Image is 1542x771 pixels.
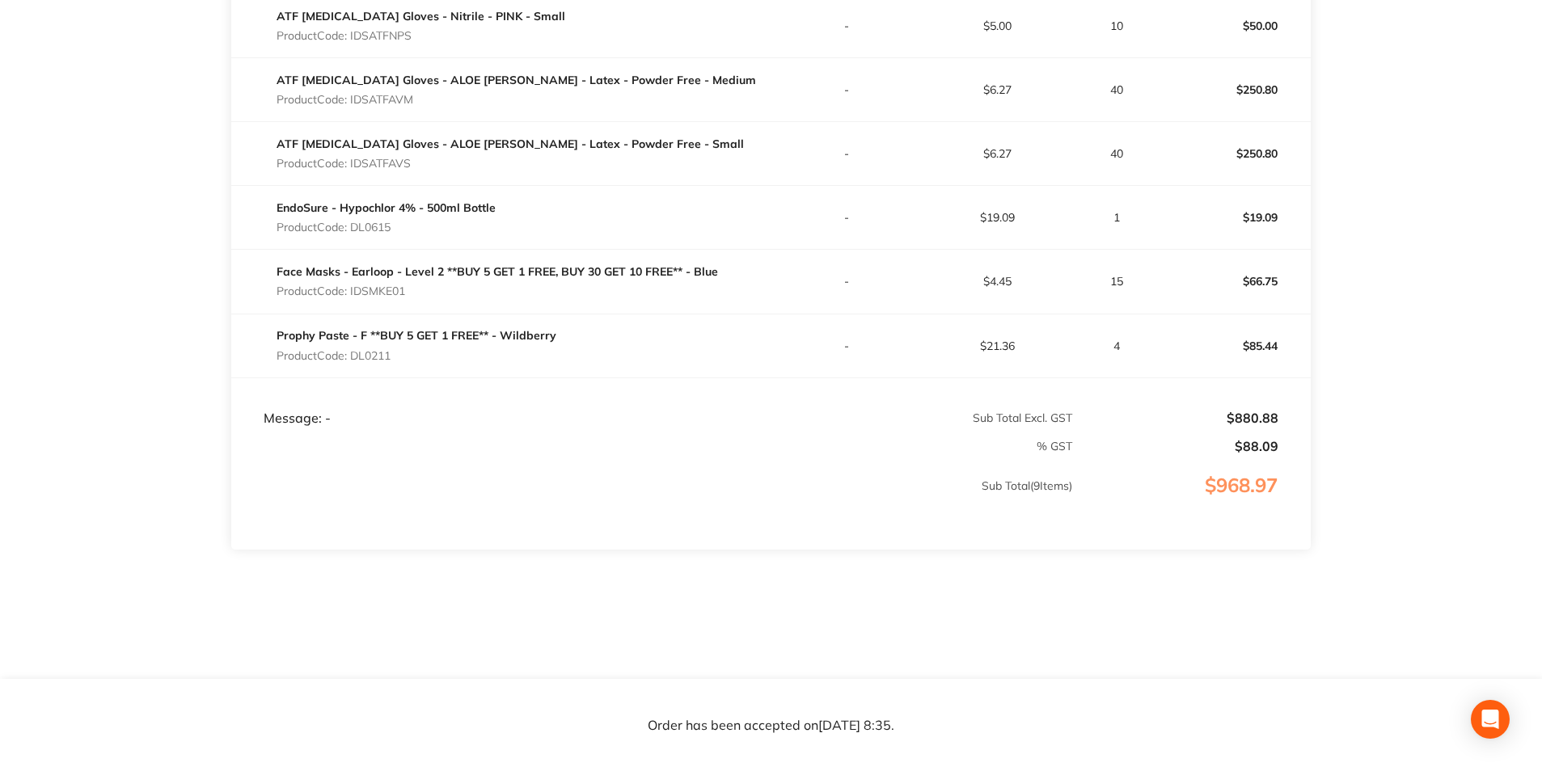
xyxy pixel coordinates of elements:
[1160,134,1310,173] p: $250.80
[277,29,565,42] p: Product Code: IDSATFNPS
[277,328,556,343] a: Prophy Paste - F **BUY 5 GET 1 FREE** - Wildberry
[1160,327,1310,365] p: $85.44
[1074,83,1159,96] p: 40
[771,411,1072,424] p: Sub Total Excl. GST
[232,440,1072,453] p: % GST
[1074,474,1310,529] p: $968.97
[923,275,1072,288] p: $4.45
[277,93,756,106] p: Product Code: IDSATFAVM
[1471,700,1510,739] div: Open Intercom Messenger
[923,339,1072,352] p: $21.36
[1160,70,1310,109] p: $250.80
[1074,19,1159,32] p: 10
[771,211,921,224] p: -
[231,377,771,426] td: Message: -
[1074,439,1278,453] p: $88.09
[1074,275,1159,288] p: 15
[277,264,718,279] a: Face Masks - Earloop - Level 2 **BUY 5 GET 1 FREE, BUY 30 GET 10 FREE** - Blue
[923,19,1072,32] p: $5.00
[771,147,921,160] p: -
[277,157,744,170] p: Product Code: IDSATFAVS
[1074,339,1159,352] p: 4
[232,479,1072,525] p: Sub Total ( 9 Items)
[771,339,921,352] p: -
[1074,147,1159,160] p: 40
[277,200,496,215] a: EndoSure - Hypochlor 4% - 500ml Bottle
[923,147,1072,160] p: $6.27
[1160,198,1310,237] p: $19.09
[277,221,496,234] p: Product Code: DL0615
[1160,6,1310,45] p: $50.00
[1160,262,1310,301] p: $66.75
[277,73,756,87] a: ATF [MEDICAL_DATA] Gloves - ALOE [PERSON_NAME] - Latex - Powder Free - Medium
[648,718,894,732] p: Order has been accepted on [DATE] 8:35 .
[1074,411,1278,425] p: $880.88
[277,137,744,151] a: ATF [MEDICAL_DATA] Gloves - ALOE [PERSON_NAME] - Latex - Powder Free - Small
[277,349,556,362] p: Product Code: DL0211
[277,284,718,297] p: Product Code: IDSMKE01
[771,19,921,32] p: -
[923,83,1072,96] p: $6.27
[771,83,921,96] p: -
[923,211,1072,224] p: $19.09
[1074,211,1159,224] p: 1
[277,9,565,23] a: ATF [MEDICAL_DATA] Gloves - Nitrile - PINK - Small
[771,275,921,288] p: -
